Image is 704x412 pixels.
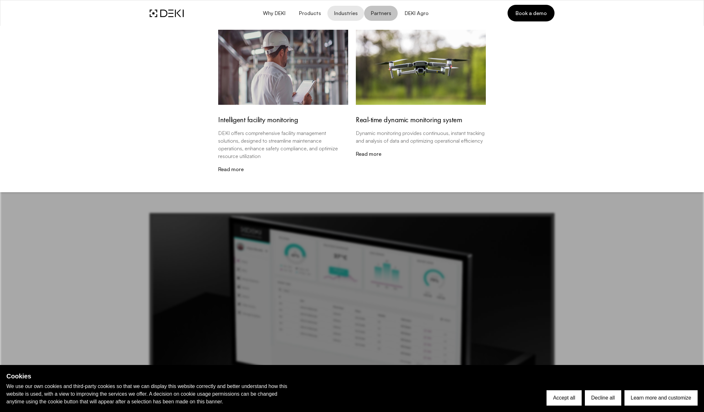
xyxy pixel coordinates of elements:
[327,6,364,21] button: Industries
[371,10,391,16] span: Partners
[334,10,358,16] span: Industries
[356,30,486,105] img: drone_automation.BO5K6x7S.jpg
[218,30,348,173] a: Intelligent facility monitoringDEKI offers comprehensive facility management solutions, designed ...
[218,166,348,172] a: Read more
[547,390,581,406] button: Accept all
[585,390,621,406] button: Decline all
[624,390,698,406] button: Learn more and customize
[6,371,294,381] h2: Cookies
[298,10,321,16] span: Products
[356,30,486,157] a: Real-time dynamic monitoring systemDynamic monitoring provides continuous, instant tracking and a...
[6,383,294,406] p: We use our own cookies and third-party cookies so that we can display this website correctly and ...
[218,115,348,124] h4: Intelligent facility monitoring
[515,10,547,17] span: Book a demo
[508,5,555,21] a: Book a demo
[263,10,286,16] span: Why DEKI
[356,129,486,145] p: Dynamic monitoring provides continuous, instant tracking and analysis of data and optimizing oper...
[292,6,327,21] button: Products
[356,151,486,157] a: Read more
[218,30,348,105] img: industrial_automation.mAu5-VNH.jpg
[149,9,184,17] img: DEKI Logo
[356,115,486,124] h4: Real-time dynamic monitoring system
[404,10,428,16] span: DEKI Agro
[218,129,348,160] p: DEKI offers comprehensive facility management solutions, designed to streamline maintenance opera...
[256,6,292,21] button: Why DEKI
[364,6,398,21] a: Partners
[398,6,435,21] a: DEKI Agro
